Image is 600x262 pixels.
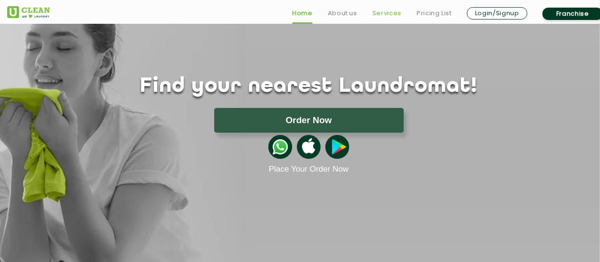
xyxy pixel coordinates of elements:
[269,165,349,174] a: Place Your Order Now
[325,135,349,159] img: playstoreicon.png
[372,8,401,19] a: Services
[328,8,357,19] a: About us
[292,8,313,19] a: Home
[417,8,452,19] a: Pricing List
[214,108,404,133] button: Order Now
[467,7,527,19] a: Login/Signup
[297,135,321,159] img: apple-icon.png
[268,135,292,159] img: whatsappicon.png
[7,6,50,18] img: UClean Laundry and Dry Cleaning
